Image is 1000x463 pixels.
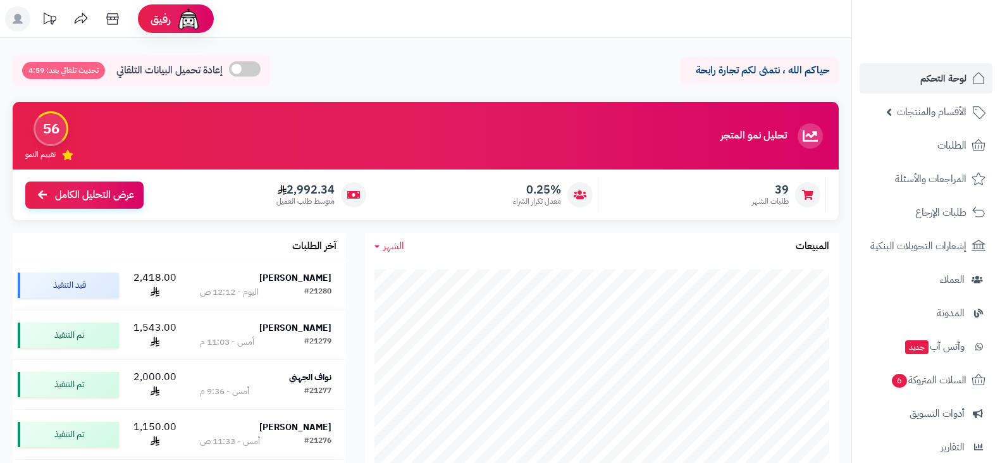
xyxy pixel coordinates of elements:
div: تم التنفيذ [18,372,119,397]
span: 6 [892,374,907,388]
h3: تحليل نمو المتجر [720,130,787,142]
a: وآتس آبجديد [860,331,992,362]
strong: [PERSON_NAME] [259,421,331,434]
a: المدونة [860,298,992,328]
span: معدل تكرار الشراء [513,196,561,207]
a: إشعارات التحويلات البنكية [860,231,992,261]
span: طلبات الإرجاع [915,204,966,221]
p: حياكم الله ، نتمنى لكم تجارة رابحة [690,63,829,78]
strong: نواف الجهني [289,371,331,384]
span: إشعارات التحويلات البنكية [870,237,966,255]
span: العملاء [940,271,965,288]
span: أدوات التسويق [910,405,965,423]
div: قيد التنفيذ [18,273,119,298]
span: رفيق [151,11,171,27]
span: 0.25% [513,183,561,197]
span: إعادة تحميل البيانات التلقائي [116,63,223,78]
a: عرض التحليل الكامل [25,182,144,209]
span: الأقسام والمنتجات [897,103,966,121]
span: متوسط طلب العميل [276,196,335,207]
span: وآتس آب [904,338,965,355]
a: العملاء [860,264,992,295]
span: لوحة التحكم [920,70,966,87]
div: أمس - 11:03 م [200,336,254,349]
a: الطلبات [860,130,992,161]
strong: [PERSON_NAME] [259,271,331,285]
h3: المبيعات [796,241,829,252]
a: التقارير [860,432,992,462]
td: 2,418.00 [124,261,185,310]
span: 2,992.34 [276,183,335,197]
span: عرض التحليل الكامل [55,188,134,202]
td: 1,543.00 [124,311,185,360]
div: #21276 [304,435,331,448]
span: الطلبات [937,137,966,154]
span: المراجعات والأسئلة [895,170,966,188]
a: السلات المتروكة6 [860,365,992,395]
div: أمس - 11:33 ص [200,435,260,448]
a: طلبات الإرجاع [860,197,992,228]
div: اليوم - 12:12 ص [200,286,259,299]
h3: آخر الطلبات [292,241,336,252]
div: #21277 [304,385,331,398]
a: أدوات التسويق [860,398,992,429]
span: تحديث تلقائي بعد: 4:59 [22,62,105,79]
div: تم التنفيذ [18,323,119,348]
div: أمس - 9:36 م [200,385,249,398]
span: السلات المتروكة [891,371,966,389]
div: #21280 [304,286,331,299]
td: 2,000.00 [124,360,185,409]
span: المدونة [937,304,965,322]
td: 1,150.00 [124,410,185,459]
img: ai-face.png [176,6,201,32]
span: الشهر [383,238,404,254]
span: تقييم النمو [25,149,56,160]
div: تم التنفيذ [18,422,119,447]
span: طلبات الشهر [752,196,789,207]
span: جديد [905,340,929,354]
span: 39 [752,183,789,197]
strong: [PERSON_NAME] [259,321,331,335]
a: تحديثات المنصة [34,6,65,35]
a: المراجعات والأسئلة [860,164,992,194]
a: الشهر [374,239,404,254]
div: #21279 [304,336,331,349]
a: لوحة التحكم [860,63,992,94]
span: التقارير [941,438,965,456]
